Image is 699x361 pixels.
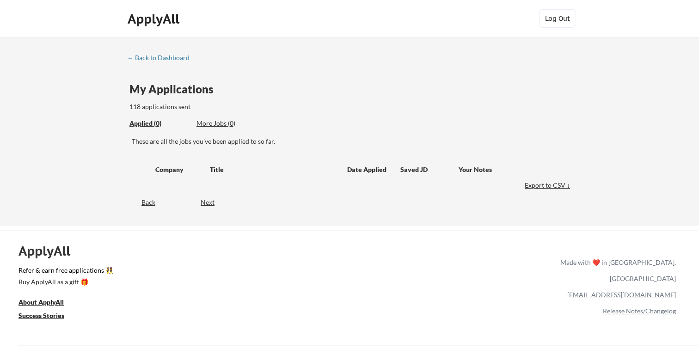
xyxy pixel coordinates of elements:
div: Export to CSV ↓ [525,181,572,190]
a: About ApplyAll [18,297,77,309]
div: My Applications [129,84,221,95]
a: Buy ApplyAll as a gift 🎁 [18,277,111,288]
u: About ApplyAll [18,298,64,306]
div: Date Applied [347,165,388,174]
div: ← Back to Dashboard [127,55,196,61]
button: Log Out [539,9,576,28]
div: ApplyAll [18,243,81,259]
a: ← Back to Dashboard [127,54,196,63]
div: Company [155,165,202,174]
div: More Jobs (0) [196,119,264,128]
div: Buy ApplyAll as a gift 🎁 [18,279,111,285]
div: These are all the jobs you've been applied to so far. [129,119,190,128]
div: Applied (0) [129,119,190,128]
u: Success Stories [18,312,64,319]
a: Release Notes/Changelog [603,307,676,315]
div: ApplyAll [128,11,182,27]
div: These are all the jobs you've been applied to so far. [132,137,572,146]
div: Back [127,198,155,207]
div: Next [201,198,225,207]
div: 118 applications sent [129,102,308,111]
a: Refer & earn free applications 👯‍♀️ [18,267,367,277]
a: [EMAIL_ADDRESS][DOMAIN_NAME] [567,291,676,299]
div: Made with ❤️ in [GEOGRAPHIC_DATA], [GEOGRAPHIC_DATA] [557,254,676,287]
div: These are job applications we think you'd be a good fit for, but couldn't apply you to automatica... [196,119,264,128]
div: Saved JD [400,161,459,177]
div: Your Notes [459,165,564,174]
div: Title [210,165,338,174]
a: Success Stories [18,311,77,322]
